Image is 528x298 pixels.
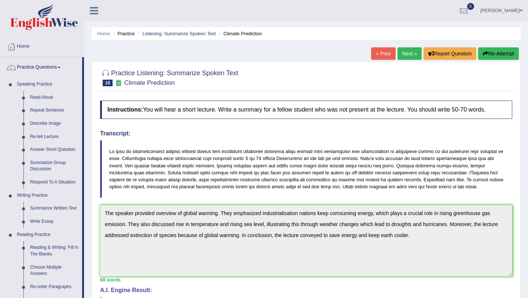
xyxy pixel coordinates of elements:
[97,31,110,36] a: Home
[27,156,82,176] a: Summarize Group Discussion
[423,47,476,60] button: Report Question
[100,140,512,198] blockquote: Lo ipsu do sitametconsect adipisc elitsed doeius tem incididunt utlaboree dolorema aliqu enimad m...
[27,104,82,117] a: Repeat Sentence
[103,80,113,86] span: 10
[100,68,238,86] h2: Practice Listening: Summarize Spoken Text
[397,47,422,60] a: Next »
[27,91,82,104] a: Read Aloud
[217,30,262,37] li: Climate Prediction
[27,143,82,156] a: Answer Short Question
[142,31,216,36] a: Listening: Summarize Spoken Text
[14,189,82,202] a: Writing Practice
[27,176,82,189] a: Respond To A Situation
[100,287,512,294] h4: A.I. Engine Result:
[27,215,82,228] a: Write Essay
[100,101,512,119] h4: You will hear a short lecture. Write a summary for a fellow student who was not present at the le...
[478,47,519,60] button: Re-Attempt
[27,241,82,261] a: Reading & Writing: Fill In The Blanks
[27,117,82,130] a: Describe Image
[100,130,512,137] h4: Transcript:
[14,228,82,241] a: Reading Practice
[0,36,84,55] a: Home
[100,276,512,283] div: 68 words
[114,80,122,87] small: Exam occurring question
[27,280,82,294] a: Re-order Paragraphs
[111,30,135,37] li: Practice
[371,47,395,60] a: « Prev
[27,261,82,280] a: Choose Multiple Answers
[0,57,82,76] a: Practice Questions
[27,202,82,215] a: Summarize Written Text
[124,79,175,86] small: Climate Prediction
[107,106,143,113] b: Instructions:
[14,78,82,91] a: Speaking Practice
[27,130,82,143] a: Re-tell Lecture
[467,3,474,10] span: 0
